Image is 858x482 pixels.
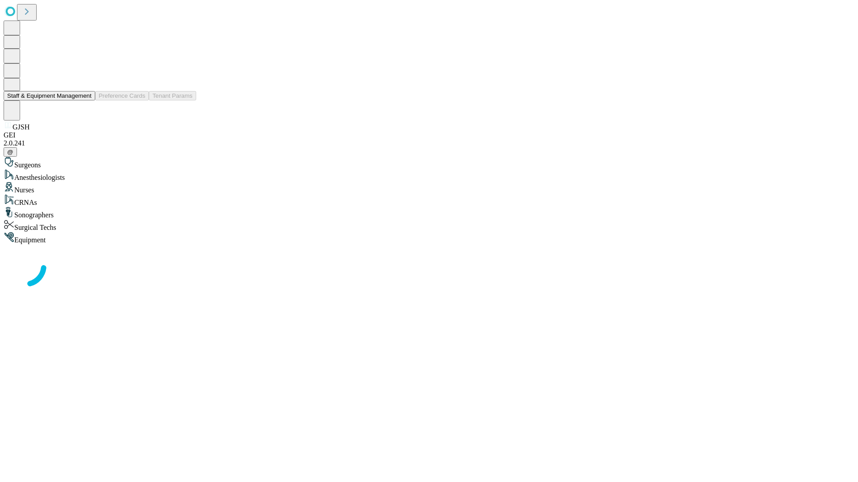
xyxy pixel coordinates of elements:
[4,139,854,147] div: 2.0.241
[95,91,149,100] button: Preference Cards
[13,123,29,131] span: GJSH
[149,91,196,100] button: Tenant Params
[7,149,13,155] span: @
[4,131,854,139] div: GEI
[4,91,95,100] button: Staff & Equipment Management
[4,232,854,244] div: Equipment
[4,147,17,157] button: @
[4,182,854,194] div: Nurses
[4,207,854,219] div: Sonographers
[4,169,854,182] div: Anesthesiologists
[4,157,854,169] div: Surgeons
[4,219,854,232] div: Surgical Techs
[4,194,854,207] div: CRNAs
